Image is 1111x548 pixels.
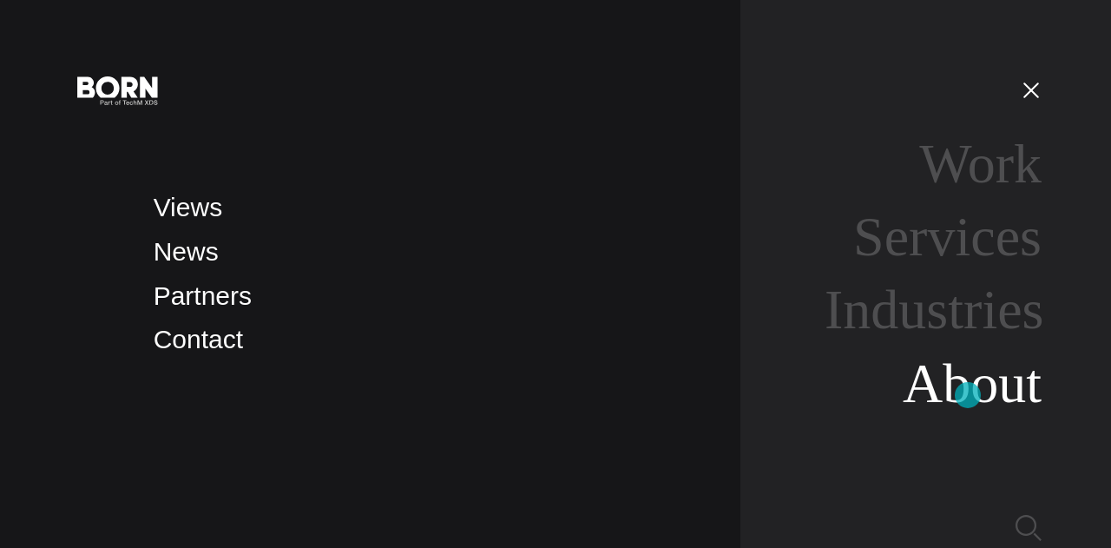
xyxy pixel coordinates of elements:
[154,325,243,353] a: Contact
[1010,71,1052,108] button: Open
[154,237,219,266] a: News
[154,281,252,310] a: Partners
[919,133,1042,195] a: Work
[825,279,1044,340] a: Industries
[154,193,222,221] a: Views
[853,206,1042,267] a: Services
[1016,515,1042,541] img: Search
[903,353,1042,414] a: About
